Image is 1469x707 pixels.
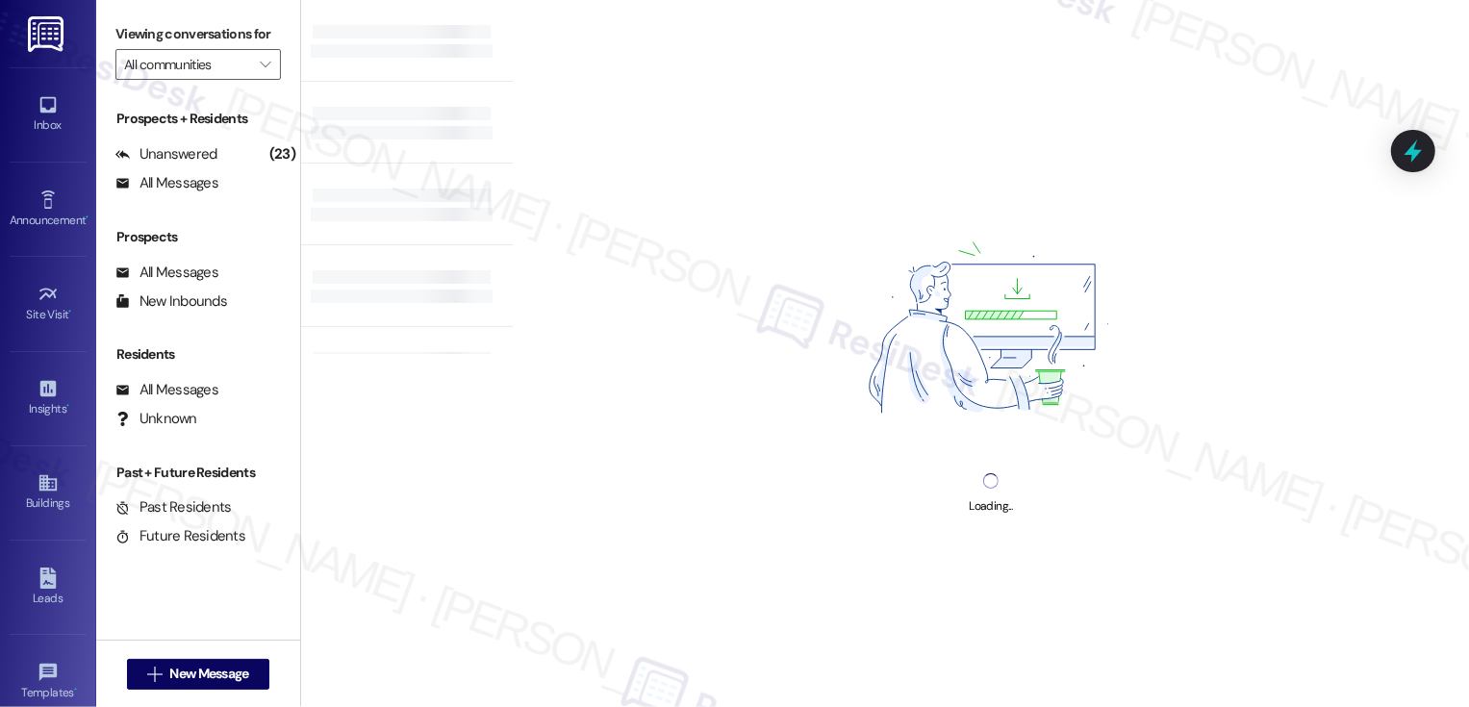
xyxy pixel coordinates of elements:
button: New Message [127,659,269,690]
span: New Message [169,664,248,684]
input: All communities [124,49,250,80]
span: • [66,399,69,413]
div: All Messages [115,380,218,400]
div: New Inbounds [115,291,227,312]
div: Future Residents [115,526,245,546]
a: Insights • [10,372,87,424]
i:  [147,667,162,682]
div: All Messages [115,263,218,283]
img: ResiDesk Logo [28,16,67,52]
a: Inbox [10,88,87,140]
div: Residents [96,344,300,365]
div: Prospects + Residents [96,109,300,129]
div: All Messages [115,173,218,193]
a: Buildings [10,467,87,518]
div: Unknown [115,409,197,429]
div: Loading... [969,496,1012,517]
span: • [69,305,72,318]
div: Unanswered [115,144,217,164]
span: • [74,683,77,696]
div: Past Residents [115,497,232,518]
label: Viewing conversations for [115,19,281,49]
div: Past + Future Residents [96,463,300,483]
a: Site Visit • [10,278,87,330]
a: Leads [10,562,87,614]
span: • [86,211,89,224]
i:  [260,57,270,72]
div: (23) [265,139,300,169]
div: Prospects [96,227,300,247]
